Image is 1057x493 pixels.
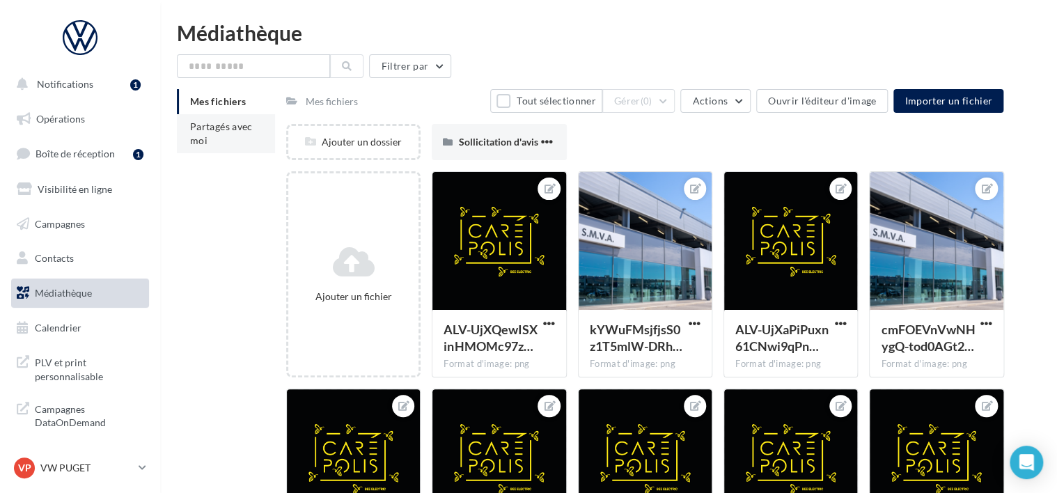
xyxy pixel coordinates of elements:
a: VP VW PUGET [11,455,149,481]
button: Gérer(0) [602,89,675,113]
button: Tout sélectionner [490,89,602,113]
div: Format d'image: png [590,358,700,370]
span: Notifications [37,78,93,90]
p: VW PUGET [40,461,133,475]
span: cmFOEVnVwNHygQ-tod0AGt2KxZx-tvjBycu8jnsZAJ9sC9m5cy2IsEh_CY6H44Fb4sl0j74weEp3qDj7mQ=s0 [881,322,975,354]
div: Ajouter un dossier [288,135,418,149]
div: Format d'image: png [735,358,846,370]
button: Actions [680,89,750,113]
span: Campagnes [35,217,85,229]
div: Format d'image: png [881,358,992,370]
a: Médiathèque [8,279,152,308]
span: VP [18,461,31,475]
span: Partagés avec moi [190,120,253,146]
span: ALV-UjXaPiPuxn61CNwi9qPnvVo9XeyMB6m4w1W1NN_6mIQWXVK_V7S8 [735,322,829,354]
span: Visibilité en ligne [38,183,112,195]
a: Campagnes DataOnDemand [8,394,152,435]
span: ALV-UjXQewISXinHMOMc97zswlvHxL2wE85vkPev8o9CN7ZalNeeA6TI [444,322,537,354]
span: Mes fichiers [190,95,246,107]
span: Importer un fichier [905,95,992,107]
span: kYWuFMsjfjsS0z1T5mlW-DRhFChtocFycnTeHtmVL0qn9_IXXyn5H9AFO7IxeqyaT31P17sa7wA7-UvTGw=s0 [590,322,682,354]
div: Open Intercom Messenger [1010,446,1043,479]
a: Opérations [8,104,152,134]
div: Format d'image: png [444,358,554,370]
a: Visibilité en ligne [8,175,152,204]
a: Boîte de réception1 [8,139,152,169]
span: Campagnes DataOnDemand [35,400,143,430]
span: Sollicitation d'avis [458,136,538,148]
button: Filtrer par [369,54,451,78]
a: PLV et print personnalisable [8,347,152,389]
span: Actions [692,95,727,107]
div: Ajouter un fichier [294,290,413,304]
a: Calendrier [8,313,152,343]
div: Mes fichiers [306,95,358,109]
div: Médiathèque [177,22,1040,43]
button: Notifications 1 [8,70,146,99]
span: Boîte de réception [36,148,115,159]
div: 1 [130,79,141,91]
span: (0) [641,95,652,107]
span: Opérations [36,113,85,125]
div: 1 [133,149,143,160]
a: Contacts [8,244,152,273]
a: Campagnes [8,210,152,239]
span: Contacts [35,252,74,264]
span: Médiathèque [35,287,92,299]
button: Importer un fichier [893,89,1003,113]
span: Calendrier [35,322,81,334]
span: PLV et print personnalisable [35,353,143,383]
button: Ouvrir l'éditeur d'image [756,89,888,113]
